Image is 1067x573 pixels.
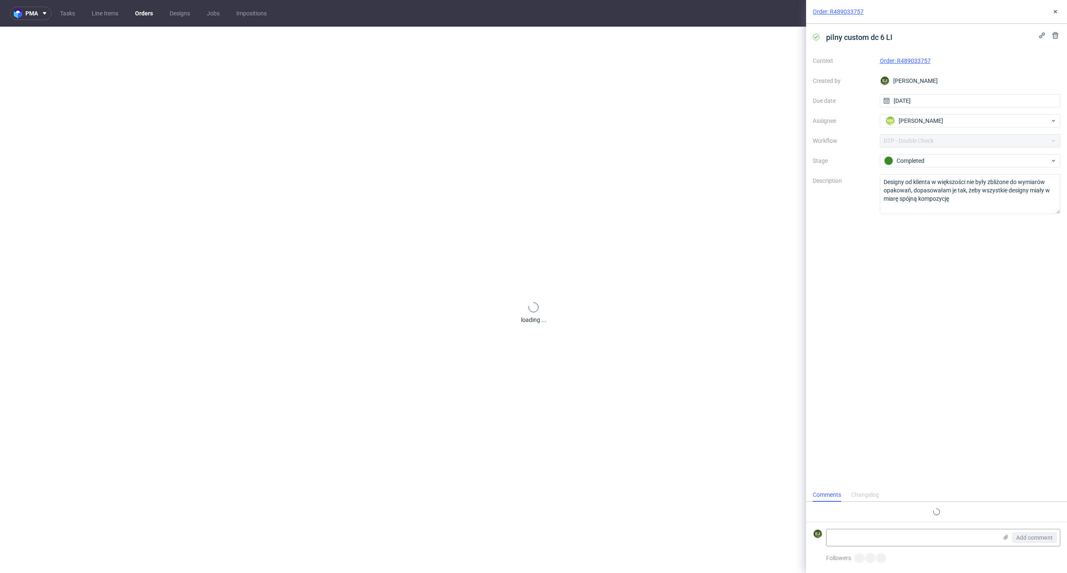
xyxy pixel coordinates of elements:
div: Completed [884,156,1050,165]
span: [PERSON_NAME] [899,117,943,125]
span: pma [25,10,38,16]
label: Stage [813,156,873,166]
span: Followers [826,555,851,561]
a: Tasks [55,7,80,20]
div: [PERSON_NAME] [880,74,1061,87]
a: Jobs [202,7,225,20]
a: Order: R489033757 [813,7,864,16]
label: Created by [813,76,873,86]
a: Designs [165,7,195,20]
label: Due date [813,96,873,106]
figcaption: EJ [881,77,889,85]
span: pilny custom dc 6 LI [823,30,896,44]
figcaption: EJ [814,530,822,538]
label: Context [813,56,873,66]
button: pma [10,7,52,20]
div: Changelog [851,488,879,502]
label: Assignee [813,116,873,126]
figcaption: KM [886,117,894,125]
a: Line Items [87,7,123,20]
label: Workflow [813,136,873,146]
a: Order: R489033757 [880,57,931,64]
a: Orders [130,7,158,20]
a: Impositions [231,7,272,20]
textarea: Designy od klienta w większości nie były zbliżone do wymiarów opakowań, dopasowałam je tak, żeby ... [880,174,1061,214]
div: Comments [813,488,841,502]
label: Description [813,176,873,212]
img: logo [14,9,25,18]
div: loading ... [521,316,546,324]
